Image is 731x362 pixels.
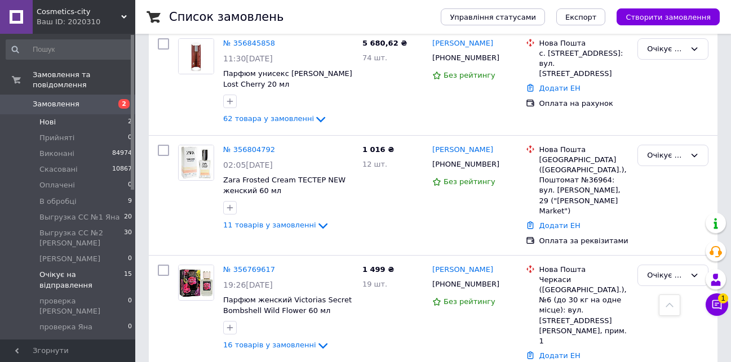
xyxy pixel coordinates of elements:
div: с. [STREET_ADDRESS]: вул. [STREET_ADDRESS] [539,48,629,79]
input: Пошук [6,39,133,60]
div: Оплата на рахунок [539,99,629,109]
img: Фото товару [179,39,214,74]
a: Zara Frosted Cream ТЕСТЕР NEW женский 60 мл [223,176,345,195]
a: Фото товару [178,38,214,74]
span: Выгрузка СС №1 Яна [39,212,120,222]
span: 1 499 ₴ [362,265,394,274]
a: Додати ЕН [539,351,581,360]
img: Фото товару [179,145,214,180]
img: Фото товару [179,265,214,300]
span: 16 товарів у замовленні [223,341,316,349]
span: 19:26[DATE] [223,280,273,289]
span: Замовлення [33,99,79,109]
span: 2 [128,117,132,127]
span: [PHONE_NUMBER] [432,160,499,168]
span: 1 [718,291,728,301]
a: № 356845858 [223,39,275,47]
div: Очікує на відправлення [647,150,685,162]
a: Створити замовлення [605,12,720,21]
span: Виконані [39,149,74,159]
div: Нова Пошта [539,265,629,275]
span: Скасовані [39,164,78,175]
a: [PERSON_NAME] [432,38,493,49]
a: [PERSON_NAME] [432,265,493,275]
span: 84974 [112,149,132,159]
span: 0 [128,133,132,143]
span: 9 [128,196,132,207]
div: Черкаси ([GEOGRAPHIC_DATA].), №6 (до 30 кг на одне місце): вул. [STREET_ADDRESS][PERSON_NAME], пр... [539,275,629,346]
span: 02:05[DATE] [223,160,273,169]
span: 20 [124,212,132,222]
span: Выгрузка СС №2 [PERSON_NAME] [39,228,124,248]
span: Очікує на відправлення [39,270,124,290]
span: Створити замовлення [626,13,711,21]
div: Нова Пошта [539,145,629,155]
span: 10867 [112,164,132,175]
a: 62 товара у замовленні [223,114,327,123]
span: 62 товара у замовленні [223,114,314,123]
span: [PERSON_NAME] [39,338,100,348]
a: № 356804792 [223,145,275,154]
span: проверка [PERSON_NAME] [39,296,128,316]
span: Оплачені [39,180,75,190]
a: Фото товару [178,145,214,181]
span: 0 [128,322,132,332]
a: [PERSON_NAME] [432,145,493,155]
span: Нові [39,117,56,127]
span: 1 016 ₴ [362,145,394,154]
span: В обробці [39,196,77,207]
span: [PHONE_NUMBER] [432,53,499,62]
span: Cosmetics-city [37,7,121,17]
span: 5 680,62 ₴ [362,39,407,47]
span: [PERSON_NAME] [39,254,100,264]
button: Чат з покупцем1 [706,293,728,316]
h1: Список замовлень [169,10,283,24]
span: 11 товарів у замовленні [223,221,316,229]
span: 0 [128,254,132,264]
span: Без рейтингу [444,297,495,306]
span: 19 шт. [362,280,387,288]
div: Очікує на відправлення [647,43,685,55]
span: 0 [128,296,132,316]
a: 11 товарів у замовленні [223,221,330,229]
span: Прийняті [39,133,74,143]
a: Парфюм женский Victorias Secret Bombshell Wild Flower 60 мл [223,296,352,315]
button: Створити замовлення [617,8,720,25]
a: Парфюм унисекс [PERSON_NAME] Lost Cherry 20 мл [223,69,352,88]
div: [GEOGRAPHIC_DATA] ([GEOGRAPHIC_DATA].), Поштомат №36964: вул. [PERSON_NAME], 29 ("[PERSON_NAME] M... [539,155,629,216]
div: Оплата за реквізитами [539,236,629,246]
span: Замовлення та повідомлення [33,70,135,90]
button: Управління статусами [441,8,545,25]
div: Очікує на відправлення [647,270,685,281]
button: Експорт [556,8,606,25]
span: 11:30[DATE] [223,54,273,63]
a: 16 товарів у замовленні [223,341,330,349]
span: 2 [128,338,132,348]
span: Управління статусами [450,13,536,21]
span: Експорт [565,13,597,21]
span: 0 [128,180,132,190]
span: 15 [124,270,132,290]
div: Ваш ID: 2020310 [37,17,135,27]
span: проверка Яна [39,322,92,332]
div: Нова Пошта [539,38,629,48]
span: Без рейтингу [444,71,495,79]
a: Фото товару [178,265,214,301]
span: 12 шт. [362,160,387,168]
span: 30 [124,228,132,248]
span: 74 шт. [362,53,387,62]
span: [PHONE_NUMBER] [432,280,499,288]
span: 2 [118,99,130,109]
a: № 356769617 [223,265,275,274]
a: Додати ЕН [539,84,581,92]
span: Без рейтингу [444,177,495,186]
a: Додати ЕН [539,221,581,230]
